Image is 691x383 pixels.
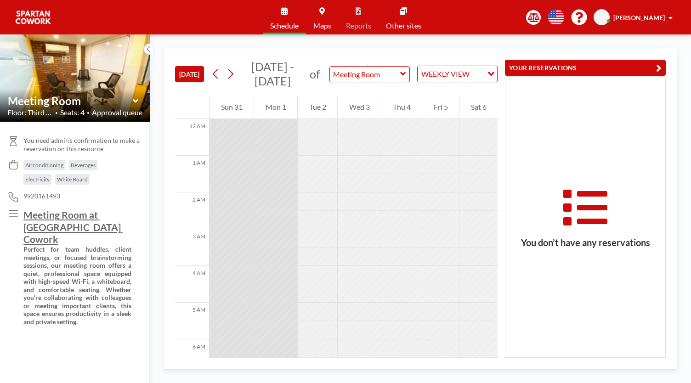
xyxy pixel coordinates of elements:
[251,60,294,88] span: [DATE] - [DATE]
[330,67,400,82] input: Meeting Room
[175,303,209,339] div: 5 AM
[87,110,90,116] span: •
[25,176,50,183] span: Electricity
[597,13,607,22] span: MP
[23,209,123,245] u: Meeting Room at [GEOGRAPHIC_DATA] Cowork
[23,245,133,326] strong: Perfect for team huddles, client meetings, or focused brainstorming sessions, our meeting room of...
[7,108,53,117] span: Floor: Third Flo...
[419,68,471,80] span: WEEKLY VIEW
[71,162,96,169] span: Beverages
[472,68,482,80] input: Search for option
[92,108,142,117] span: Approval queue
[175,66,204,82] button: [DATE]
[313,22,331,29] span: Maps
[175,192,209,229] div: 2 AM
[23,136,142,152] span: You need admin's confirmation to make a reservation on this resource
[15,8,51,27] img: organization-logo
[418,66,497,82] div: Search for option
[505,237,665,248] h3: You don’t have any reservations
[459,96,498,119] div: Sat 6
[270,22,299,29] span: Schedule
[175,266,209,303] div: 4 AM
[346,22,371,29] span: Reports
[175,229,209,266] div: 3 AM
[8,94,133,107] input: Meeting Room
[613,14,665,22] span: [PERSON_NAME]
[57,176,88,183] span: White Board
[25,162,63,169] span: Airconditioning
[298,96,337,119] div: Tue 2
[175,119,209,156] div: 12 AM
[381,96,422,119] div: Thu 4
[60,108,85,117] span: Seats: 4
[175,156,209,192] div: 1 AM
[210,96,254,119] div: Sun 31
[310,67,320,81] span: of
[505,60,666,76] button: YOUR RESERVATIONS
[338,96,381,119] div: Wed 3
[386,22,421,29] span: Other sites
[23,192,60,200] span: 9920161493
[422,96,459,119] div: Fri 5
[55,110,58,116] span: •
[175,339,209,376] div: 6 AM
[254,96,297,119] div: Mon 1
